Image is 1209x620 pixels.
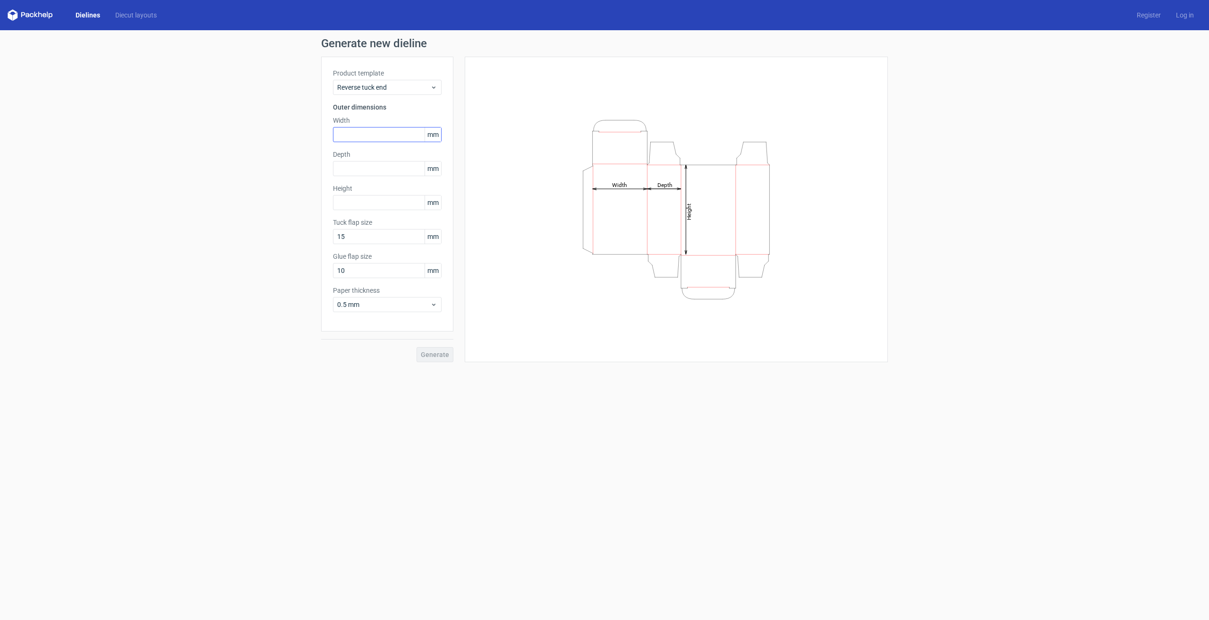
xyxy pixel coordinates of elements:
[68,10,108,20] a: Dielines
[333,184,442,193] label: Height
[686,203,692,220] tspan: Height
[108,10,164,20] a: Diecut layouts
[333,150,442,159] label: Depth
[1129,10,1168,20] a: Register
[333,252,442,261] label: Glue flap size
[425,161,441,176] span: mm
[337,83,430,92] span: Reverse tuck end
[425,263,441,278] span: mm
[425,195,441,210] span: mm
[333,68,442,78] label: Product template
[333,218,442,227] label: Tuck flap size
[333,102,442,112] h3: Outer dimensions
[337,300,430,309] span: 0.5 mm
[333,116,442,125] label: Width
[612,181,627,188] tspan: Width
[425,127,441,142] span: mm
[333,286,442,295] label: Paper thickness
[321,38,888,49] h1: Generate new dieline
[1168,10,1201,20] a: Log in
[425,229,441,244] span: mm
[657,181,673,188] tspan: Depth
